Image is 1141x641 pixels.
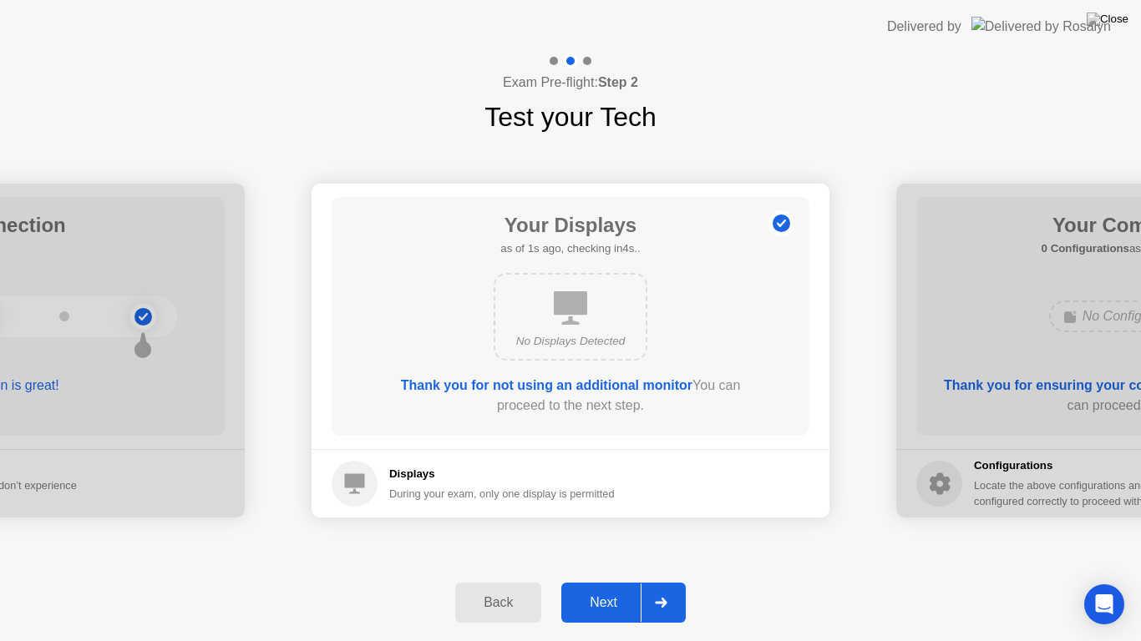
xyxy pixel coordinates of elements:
h5: Displays [389,466,615,482]
h1: Test your Tech [484,97,657,137]
b: Thank you for not using an additional monitor [401,378,692,392]
img: Delivered by Rosalyn [971,17,1111,36]
div: No Displays Detected [509,333,632,350]
b: Step 2 [598,75,638,89]
div: You can proceed to the next step. [379,376,762,416]
button: Next [561,583,686,623]
h4: Exam Pre-flight: [503,73,638,93]
div: During your exam, only one display is permitted [389,486,615,502]
button: Back [455,583,541,623]
div: Open Intercom Messenger [1084,584,1124,624]
h1: Your Displays [500,210,640,240]
div: Back [460,595,536,610]
h5: as of 1s ago, checking in4s.. [500,240,640,257]
div: Delivered by [887,17,961,37]
div: Next [566,595,641,610]
img: Close [1087,13,1128,26]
